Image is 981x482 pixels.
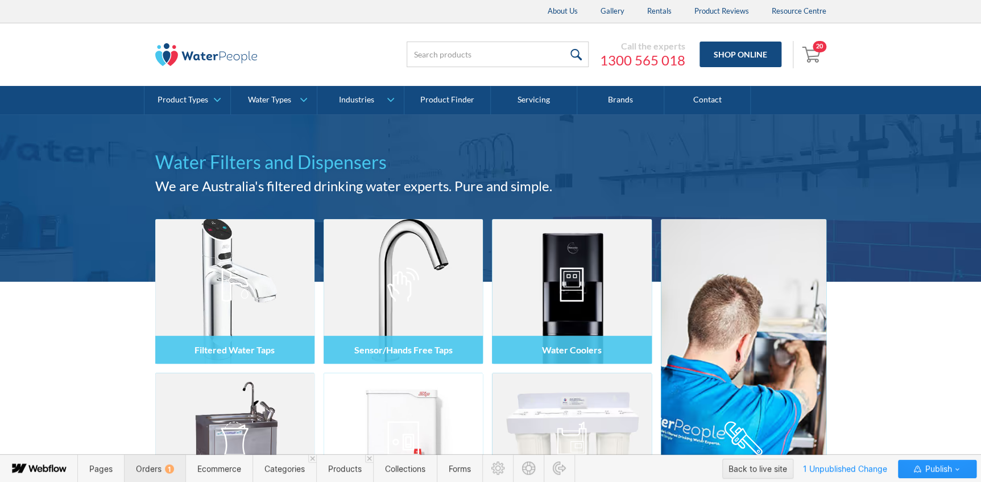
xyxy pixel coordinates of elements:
a: Brands [577,86,664,114]
a: Shop Online [699,42,781,67]
a: Servicing [491,86,577,114]
button: Publish [898,460,976,478]
span: Publish [922,460,951,477]
button: Back to live site [722,459,793,479]
h4: Water Coolers [542,344,602,355]
a: Close 'Categories' tab [308,455,316,463]
a: 1300 565 018 [600,52,685,69]
img: Filtered Water Taps [155,219,314,364]
a: Contact [664,86,751,114]
div: 20 [813,41,826,52]
input: Search products [407,42,589,67]
img: shopping cart [802,45,823,63]
img: Sensor/Hands Free Taps [324,219,483,364]
div: Water Types [248,95,291,105]
a: Water Types [231,86,317,114]
div: Industries [338,95,374,105]
img: The Water People [155,43,258,66]
span: Text us [5,27,35,38]
h4: Filtered Water Taps [194,344,275,355]
span: Products [328,464,362,473]
span: Forms [449,464,471,473]
span: Pages [89,464,113,473]
div: Back to live site [728,460,787,477]
span: Orders [136,464,174,473]
img: Water Coolers [492,219,651,364]
div: 1 [165,464,174,473]
a: Product Finder [404,86,491,114]
span: 1 Unpublished Change [798,460,892,477]
a: Open cart [799,41,826,68]
a: Industries [317,86,403,114]
span: Categories [264,464,305,473]
span: Ecommerce [197,464,241,473]
span: Collections [385,464,425,473]
h4: Sensor/Hands Free Taps [354,344,452,355]
a: Close 'Products' tab [365,455,373,463]
div: Call the experts [600,40,685,52]
div: Product Types [158,95,208,105]
a: Product Types [144,86,230,114]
